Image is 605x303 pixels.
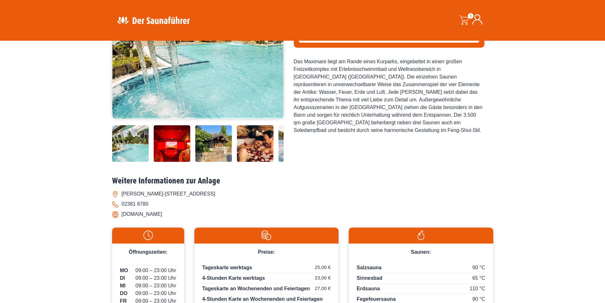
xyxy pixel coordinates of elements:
span: 25,00 € [315,264,331,271]
button: Next [270,34,286,50]
span: Erdsauna [357,286,380,291]
p: Tageskarte werktags [202,264,331,273]
span: Saunen: [411,249,431,255]
p: 4-Stunden Karte werktags [202,274,331,284]
button: Previous [118,34,134,50]
span: 0 [468,13,474,19]
span: 90 °C [472,295,485,303]
span: Öffnungszeiten: [129,249,167,255]
li: [DOMAIN_NAME] [112,209,493,219]
p: Tageskarte an Wochenenden und Feiertagen [202,285,331,294]
h2: Weitere Informationen zur Anlage [112,176,493,186]
span: 09:00 – 23:00 Uhr [136,282,176,290]
span: MO [120,267,128,274]
span: 90 °C [472,264,485,272]
span: DO [120,290,128,297]
span: Fegefeuersauna [357,296,396,302]
span: 27,00 € [315,285,331,292]
span: 09:00 – 23:00 Uhr [136,274,176,282]
span: 110 °C [469,285,485,293]
span: 09:00 – 23:00 Uhr [136,267,176,274]
img: Uhr-weiss.svg [115,231,181,240]
li: [PERSON_NAME]-[STREET_ADDRESS] [112,189,493,199]
img: Preise-weiss.svg [198,231,335,240]
span: DI [120,274,125,282]
li: 02381 8780 [112,199,493,209]
span: Salzsauna [357,265,381,270]
img: Flamme-weiss.svg [352,231,490,240]
span: MI [120,282,126,290]
span: 23,00 € [315,274,331,282]
span: 09:00 – 23:00 Uhr [136,290,176,297]
div: Das Maximare liegt am Rande eines Kurparks, eingebettet in einen großen Freizeitkomplex mit Erleb... [294,58,484,134]
p: 4-Stunden Karte an Wochenenden und Feiertagen [202,295,331,303]
span: Preise: [258,249,275,255]
span: Sinnesbad [357,275,382,281]
span: 65 °C [472,274,485,282]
